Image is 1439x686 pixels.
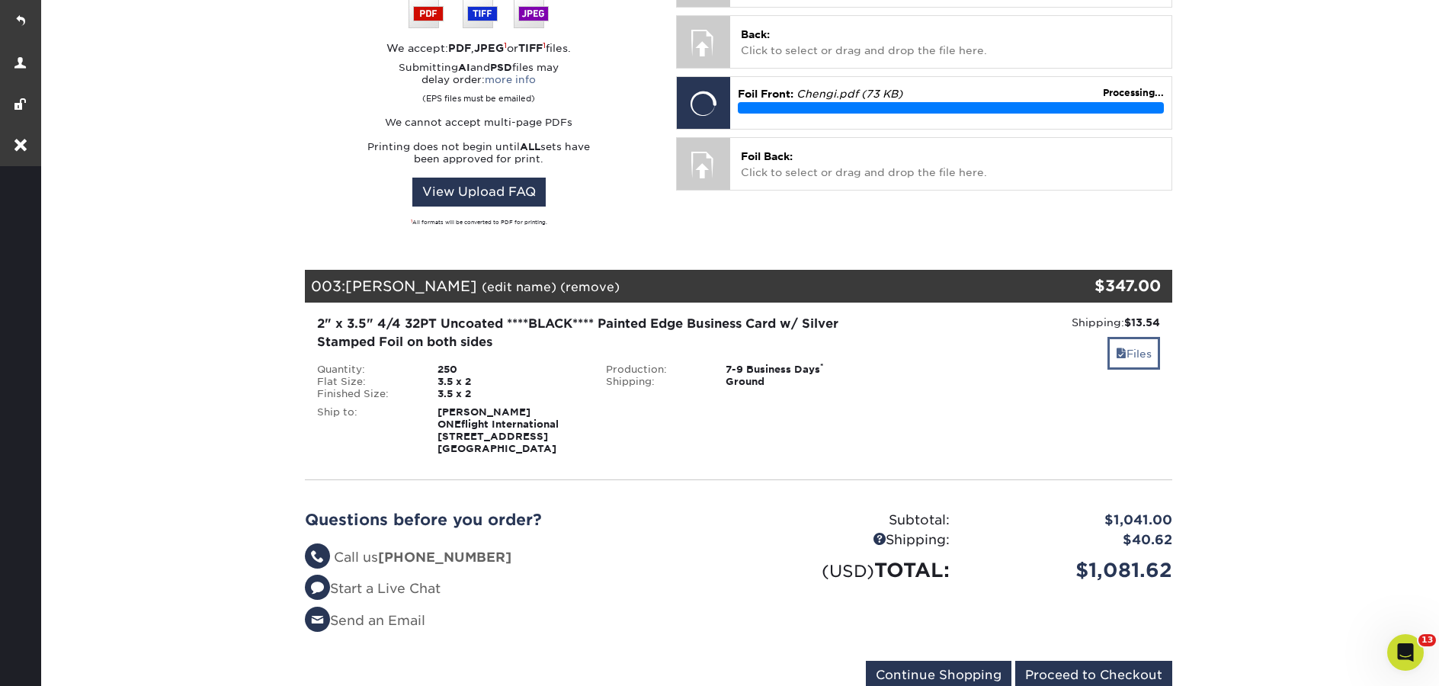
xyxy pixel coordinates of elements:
strong: TIFF [518,42,543,54]
p: Printing does not begin until sets have been approved for print. [305,141,653,165]
div: $1,081.62 [961,556,1184,585]
p: Click to select or drag and drop the file here. [741,27,1161,58]
div: Shipping: [595,376,715,388]
div: Ship to: [306,406,426,455]
span: files [1116,348,1127,360]
div: Quantity: [306,364,426,376]
div: $40.62 [961,531,1184,550]
li: Call us [305,548,727,568]
div: Shipping: [894,315,1160,330]
a: Send an Email [305,613,425,628]
sup: 1 [411,219,412,223]
p: Submitting and files may delay order: [305,62,653,104]
div: 3.5 x 2 [426,388,595,400]
div: 250 [426,364,595,376]
iframe: Intercom live chat [1387,634,1424,671]
div: 7-9 Business Days [714,364,883,376]
sup: 1 [504,40,507,50]
small: (EPS files must be emailed) [422,86,535,104]
strong: AI [458,62,470,73]
div: Subtotal: [739,511,961,531]
strong: PDF [448,42,471,54]
a: (remove) [560,280,620,294]
em: Chengi.pdf (73 KB) [796,88,902,100]
strong: JPEG [474,42,504,54]
div: We accept: , or files. [305,40,653,56]
strong: [PERSON_NAME] ONEflight International [STREET_ADDRESS] [GEOGRAPHIC_DATA] [437,406,559,454]
h2: Questions before you order? [305,511,727,529]
div: Production: [595,364,715,376]
a: Start a Live Chat [305,581,441,596]
strong: [PHONE_NUMBER] [378,550,511,565]
div: 2" x 3.5" 4/4 32PT Uncoated ****BLACK**** Painted Edge Business Card w/ Silver Stamped Foil on bo... [317,315,871,351]
div: Shipping: [739,531,961,550]
strong: ALL [520,141,540,152]
a: more info [485,74,536,85]
a: Files [1107,337,1160,370]
p: Click to select or drag and drop the file here. [741,149,1161,180]
a: (edit name) [482,280,556,294]
div: TOTAL: [739,556,961,585]
a: View Upload FAQ [412,178,546,207]
span: Back: [741,28,770,40]
div: Flat Size: [306,376,426,388]
span: Foil Back: [741,150,793,162]
div: 3.5 x 2 [426,376,595,388]
span: Foil Front: [738,88,793,100]
sup: 1 [543,40,546,50]
div: Ground [714,376,883,388]
div: Finished Size: [306,388,426,400]
small: (USD) [822,561,874,581]
iframe: Google Customer Reviews [4,640,130,681]
div: $347.00 [1027,274,1161,297]
strong: $13.54 [1124,316,1160,329]
div: All formats will be converted to PDF for printing. [305,219,653,226]
div: $1,041.00 [961,511,1184,531]
span: 13 [1418,634,1436,646]
p: We cannot accept multi-page PDFs [305,117,653,129]
span: [PERSON_NAME] [345,277,477,294]
strong: PSD [490,62,512,73]
div: 003: [305,270,1027,303]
